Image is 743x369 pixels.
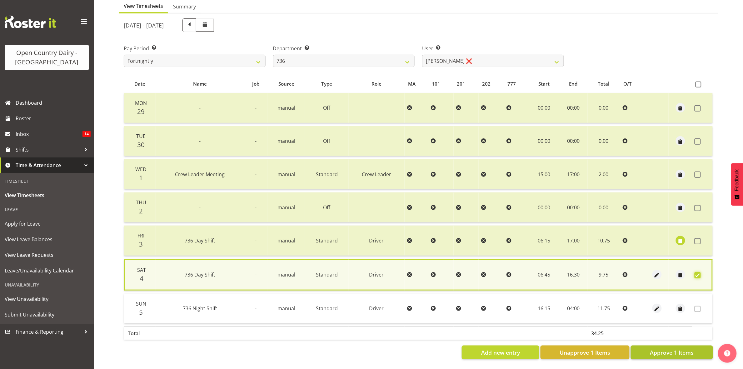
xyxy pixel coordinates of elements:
[588,192,620,222] td: 0.00
[255,271,257,278] span: -
[2,175,92,187] div: Timesheet
[539,80,550,87] span: Start
[2,291,92,307] a: View Unavailability
[650,348,694,357] span: Approve 1 Items
[588,126,620,156] td: 0.00
[11,48,83,67] div: Open Country Dairy - [GEOGRAPHIC_DATA]
[559,159,588,189] td: 17:00
[124,45,266,52] label: Pay Period
[136,300,146,307] span: Sun
[139,173,143,182] span: 1
[139,240,143,248] span: 3
[199,104,201,111] span: -
[369,271,384,278] span: Driver
[193,80,207,87] span: Name
[277,204,295,211] span: manual
[559,259,588,291] td: 16:30
[305,226,349,256] td: Standard
[273,45,415,52] label: Department
[255,171,257,178] span: -
[529,159,559,189] td: 15:00
[5,294,89,304] span: View Unavailability
[457,80,466,87] span: 201
[137,140,145,149] span: 30
[277,305,295,312] span: manual
[255,204,257,211] span: -
[2,247,92,263] a: View Leave Requests
[559,93,588,123] td: 00:00
[2,307,92,322] a: Submit Unavailability
[136,133,146,140] span: Tue
[135,166,147,173] span: Wed
[139,308,143,317] span: 5
[183,305,217,312] span: 736 Night Shift
[16,129,82,139] span: Inbox
[137,107,145,116] span: 29
[255,104,257,111] span: -
[529,259,559,291] td: 06:45
[5,235,89,244] span: View Leave Balances
[5,16,56,28] img: Rosterit website logo
[277,104,295,111] span: manual
[277,271,295,278] span: manual
[369,305,384,312] span: Driver
[305,259,349,291] td: Standard
[631,346,713,359] button: Approve 1 Items
[16,98,91,107] span: Dashboard
[559,294,588,323] td: 04:00
[2,278,92,291] div: Unavailability
[588,327,620,340] th: 34.25
[199,137,201,144] span: -
[255,305,257,312] span: -
[5,219,89,228] span: Apply for Leave
[588,226,620,256] td: 10.75
[322,80,332,87] span: Type
[185,271,215,278] span: 736 Day Shift
[560,348,610,357] span: Unapprove 1 Items
[5,266,89,275] span: Leave/Unavailability Calendar
[462,346,539,359] button: Add new entry
[432,80,440,87] span: 101
[2,216,92,232] a: Apply for Leave
[278,80,294,87] span: Source
[588,294,620,323] td: 11.75
[252,80,260,87] span: Job
[481,348,520,357] span: Add new entry
[529,126,559,156] td: 00:00
[5,310,89,319] span: Submit Unavailability
[136,199,146,206] span: Thu
[255,237,257,244] span: -
[598,80,610,87] span: Total
[305,126,349,156] td: Off
[731,163,743,206] button: Feedback - Show survey
[255,137,257,144] span: -
[529,226,559,256] td: 06:15
[559,126,588,156] td: 00:00
[305,192,349,222] td: Off
[482,80,491,87] span: 202
[134,80,145,87] span: Date
[588,93,620,123] td: 0.00
[369,237,384,244] span: Driver
[277,171,295,178] span: manual
[305,93,349,123] td: Off
[588,159,620,189] td: 2.00
[185,237,215,244] span: 736 Day Shift
[137,232,144,239] span: Fri
[139,207,143,215] span: 2
[173,3,196,10] span: Summary
[16,327,81,337] span: Finance & Reporting
[16,161,81,170] span: Time & Attendance
[305,294,349,323] td: Standard
[199,204,201,211] span: -
[362,171,391,178] span: Crew Leader
[16,145,81,154] span: Shifts
[5,191,89,200] span: View Timesheets
[305,159,349,189] td: Standard
[140,274,143,283] span: 4
[529,93,559,123] td: 00:00
[2,203,92,216] div: Leave
[16,114,91,123] span: Roster
[2,187,92,203] a: View Timesheets
[135,100,147,107] span: Mon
